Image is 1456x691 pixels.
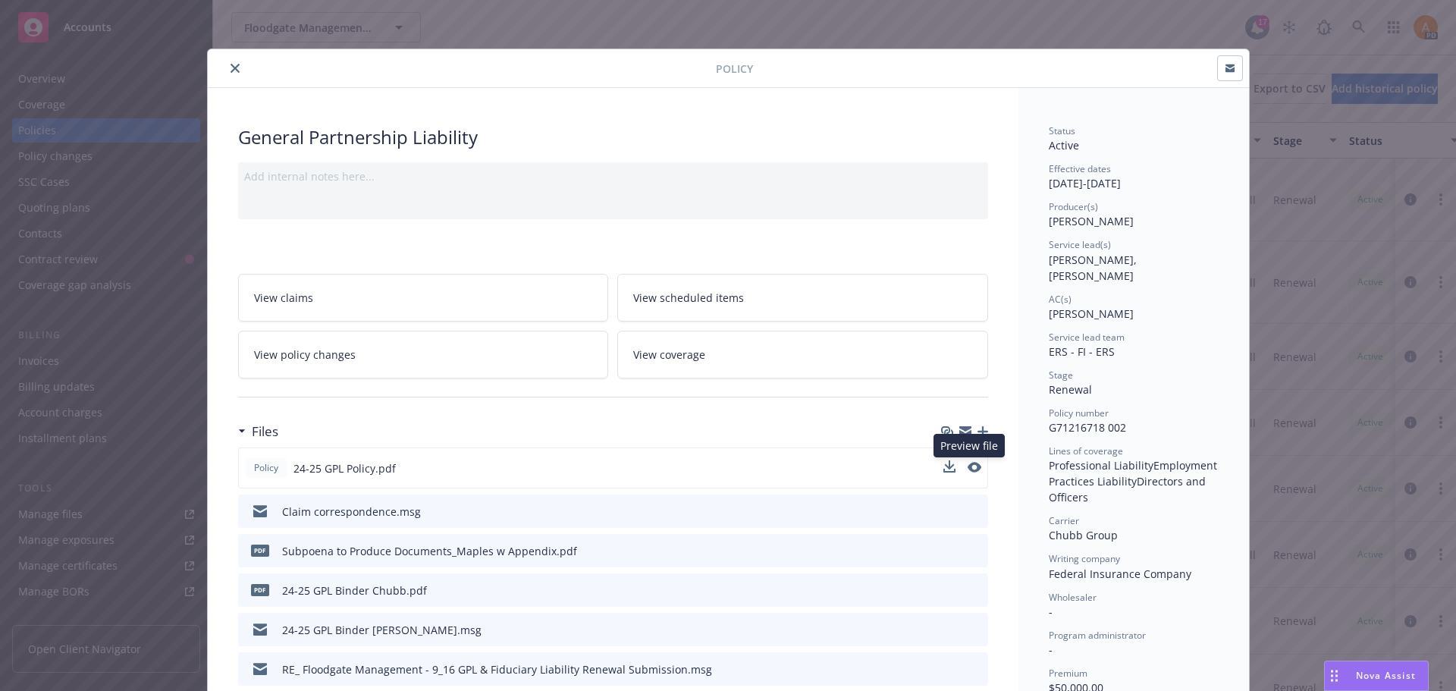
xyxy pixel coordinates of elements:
[1049,214,1134,228] span: [PERSON_NAME]
[1049,605,1053,619] span: -
[254,290,313,306] span: View claims
[252,422,278,441] h3: Files
[1049,253,1140,283] span: [PERSON_NAME], [PERSON_NAME]
[633,347,705,363] span: View coverage
[944,504,956,520] button: download file
[1049,369,1073,382] span: Stage
[968,460,981,476] button: preview file
[1049,331,1125,344] span: Service lead team
[1049,162,1219,191] div: [DATE] - [DATE]
[226,59,244,77] button: close
[293,460,396,476] span: 24-25 GPL Policy.pdf
[1049,382,1092,397] span: Renewal
[254,347,356,363] span: View policy changes
[716,61,753,77] span: Policy
[282,661,712,677] div: RE_ Floodgate Management - 9_16 GPL & Fiduciary Liability Renewal Submission.msg
[251,545,269,556] span: pdf
[238,331,609,378] a: View policy changes
[251,461,281,475] span: Policy
[1356,669,1416,682] span: Nova Assist
[1049,552,1120,565] span: Writing company
[1049,420,1126,435] span: G71216718 002
[1049,306,1134,321] span: [PERSON_NAME]
[943,460,955,473] button: download file
[1049,514,1079,527] span: Carrier
[238,274,609,322] a: View claims
[1049,238,1111,251] span: Service lead(s)
[968,462,981,473] button: preview file
[1049,667,1087,680] span: Premium
[944,622,956,638] button: download file
[282,583,427,598] div: 24-25 GPL Binder Chubb.pdf
[238,422,278,441] div: Files
[1049,629,1146,642] span: Program administrator
[617,274,988,322] a: View scheduled items
[1049,124,1075,137] span: Status
[1049,642,1053,657] span: -
[1049,528,1118,542] span: Chubb Group
[1049,293,1072,306] span: AC(s)
[1049,567,1191,581] span: Federal Insurance Company
[1049,407,1109,419] span: Policy number
[944,661,956,677] button: download file
[1324,661,1429,691] button: Nova Assist
[934,434,1005,457] div: Preview file
[282,622,482,638] div: 24-25 GPL Binder [PERSON_NAME].msg
[1049,162,1111,175] span: Effective dates
[633,290,744,306] span: View scheduled items
[1325,661,1344,690] div: Drag to move
[944,543,956,559] button: download file
[968,661,982,677] button: preview file
[944,583,956,598] button: download file
[1049,474,1209,504] span: Directors and Officers
[968,543,982,559] button: preview file
[251,584,269,595] span: pdf
[968,583,982,598] button: preview file
[968,504,982,520] button: preview file
[1049,344,1115,359] span: ERS - FI - ERS
[244,168,982,184] div: Add internal notes here...
[617,331,988,378] a: View coverage
[238,124,988,150] div: General Partnership Liability
[1049,458,1153,473] span: Professional Liability
[1049,591,1097,604] span: Wholesaler
[1049,458,1220,488] span: Employment Practices Liability
[1049,138,1079,152] span: Active
[282,543,577,559] div: Subpoena to Produce Documents_Maples w Appendix.pdf
[943,460,955,476] button: download file
[282,504,421,520] div: Claim correspondence.msg
[1049,444,1123,457] span: Lines of coverage
[1049,200,1098,213] span: Producer(s)
[968,622,982,638] button: preview file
